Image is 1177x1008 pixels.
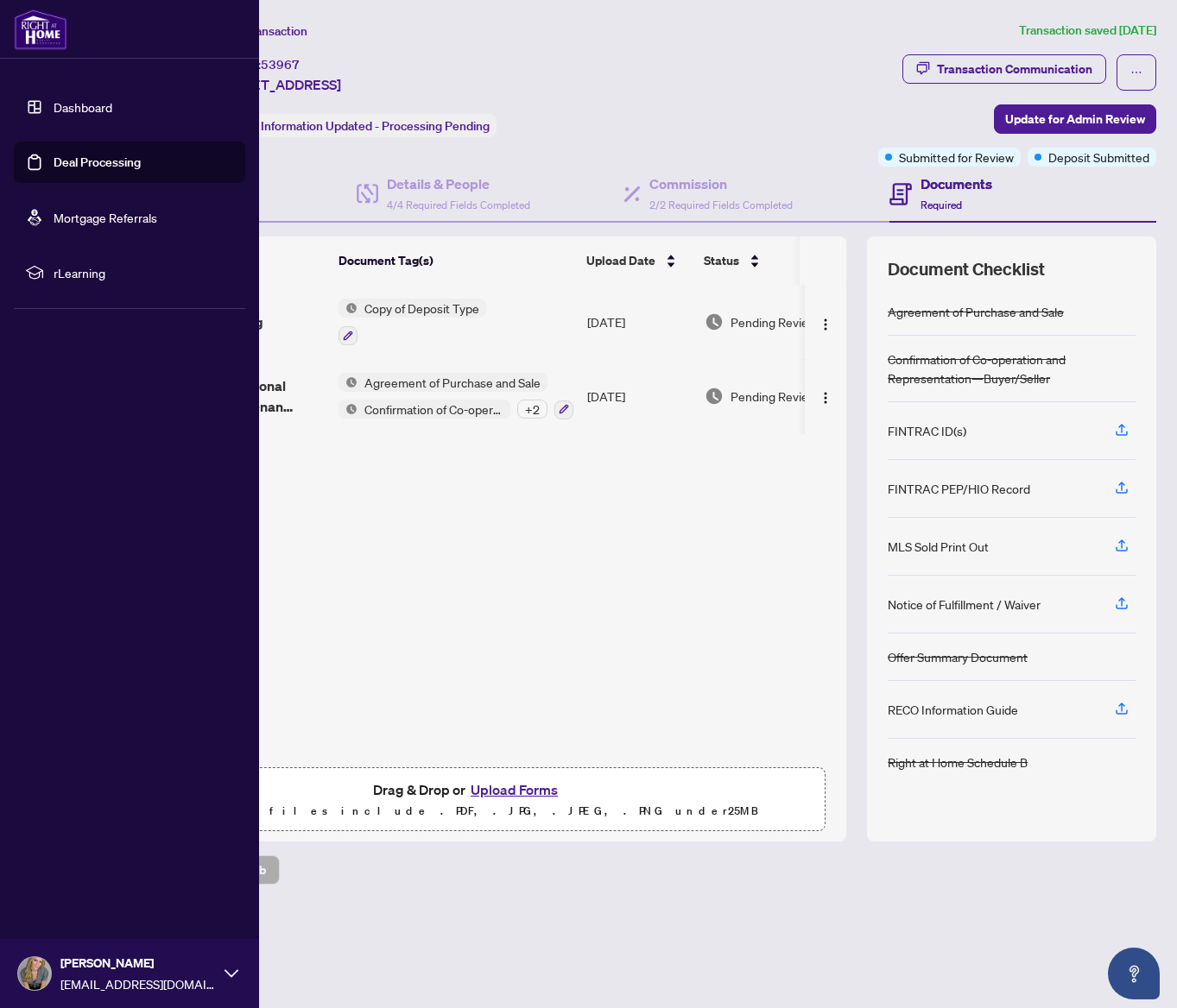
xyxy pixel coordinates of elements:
[731,387,817,406] span: Pending Review
[1048,148,1149,167] span: Deposit Submitted
[586,251,655,270] span: Upload Date
[358,400,510,419] span: Confirmation of Co-operation and Representation—Buyer/Seller
[888,753,1028,772] div: Right at Home Schedule B
[332,236,579,285] th: Document Tag(s)
[1108,948,1160,999] button: Open asap
[358,299,486,318] span: Copy of Deposit Type
[54,154,141,170] a: Deal Processing
[54,210,157,225] a: Mortgage Referrals
[994,104,1156,134] button: Update for Admin Review
[579,236,697,285] th: Upload Date
[580,285,698,359] td: [DATE]
[819,391,832,405] img: Logo
[517,400,547,419] div: + 2
[373,778,563,801] span: Drag & Drop or
[888,421,966,440] div: FINTRAC ID(s)
[888,302,1064,321] div: Agreement of Purchase and Sale
[358,373,547,392] span: Agreement of Purchase and Sale
[888,537,989,556] div: MLS Sold Print Out
[888,479,1030,498] div: FINTRAC PEP/HIO Record
[214,114,497,137] div: Status:
[812,308,839,336] button: Logo
[902,54,1106,84] button: Transaction Communication
[339,373,358,392] img: Status Icon
[261,118,490,134] span: Information Updated - Processing Pending
[697,236,844,285] th: Status
[580,359,698,433] td: [DATE]
[937,55,1092,83] div: Transaction Communication
[812,382,839,410] button: Logo
[921,173,992,194] h4: Documents
[1019,21,1156,41] article: Transaction saved [DATE]
[704,251,739,270] span: Status
[888,350,1136,387] div: Confirmation of Co-operation and Representation—Buyer/Seller
[465,778,563,801] button: Upload Forms
[215,23,307,39] span: View Transaction
[649,173,793,194] h4: Commission
[888,700,1018,719] div: RECO Information Guide
[339,373,573,419] button: Status IconAgreement of Purchase and SaleStatus IconConfirmation of Co-operation and Representati...
[122,801,814,822] p: Supported files include .PDF, .JPG, .JPEG, .PNG under 25 MB
[899,148,1014,167] span: Submitted for Review
[14,9,67,50] img: logo
[54,99,112,115] a: Dashboard
[339,299,358,318] img: Status Icon
[60,974,216,993] span: [EMAIL_ADDRESS][DOMAIN_NAME]
[1130,66,1142,79] span: ellipsis
[705,312,724,331] img: Document Status
[888,257,1045,281] span: Document Checklist
[214,74,341,95] span: [STREET_ADDRESS]
[54,263,233,282] span: rLearning
[261,57,300,72] span: 53967
[1005,105,1145,133] span: Update for Admin Review
[731,312,817,331] span: Pending Review
[60,954,216,973] span: [PERSON_NAME]
[921,198,962,211] span: Required
[111,768,825,832] span: Drag & Drop orUpload FormsSupported files include .PDF, .JPG, .JPEG, .PNG under25MB
[387,198,530,211] span: 4/4 Required Fields Completed
[649,198,793,211] span: 2/2 Required Fields Completed
[888,595,1041,614] div: Notice of Fulfillment / Waiver
[888,647,1028,666] div: Offer Summary Document
[705,387,724,406] img: Document Status
[339,299,486,345] button: Status IconCopy of Deposit Type
[819,318,832,331] img: Logo
[18,957,51,990] img: Profile Icon
[387,173,530,194] h4: Details & People
[339,400,358,419] img: Status Icon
